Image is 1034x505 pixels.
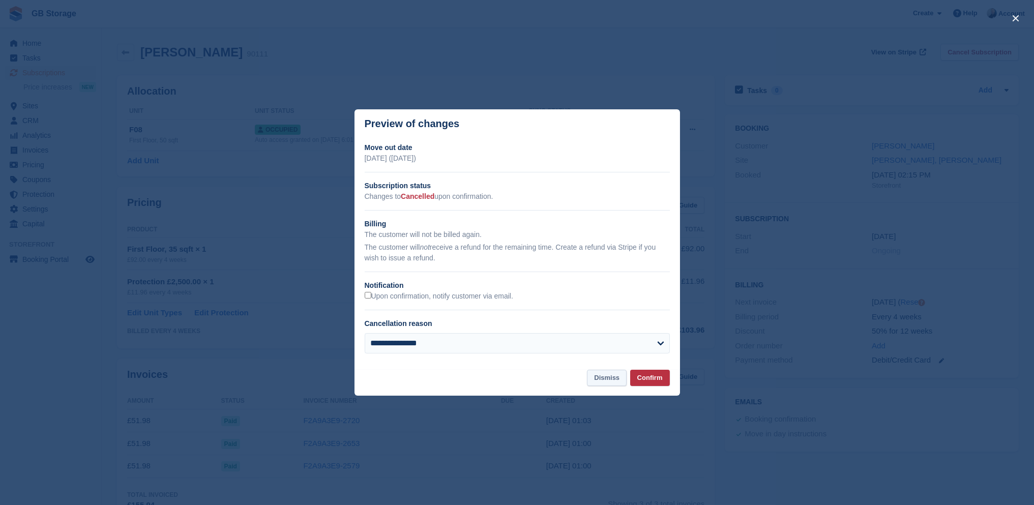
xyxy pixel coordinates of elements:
[587,370,627,387] button: Dismiss
[365,292,371,299] input: Upon confirmation, notify customer via email.
[365,319,432,328] label: Cancellation reason
[365,242,670,263] p: The customer will receive a refund for the remaining time. Create a refund via Stripe if you wish...
[630,370,670,387] button: Confirm
[365,142,670,153] h2: Move out date
[365,191,670,202] p: Changes to upon confirmation.
[365,229,670,240] p: The customer will not be billed again.
[420,243,429,251] em: not
[365,219,670,229] h2: Billing
[365,280,670,291] h2: Notification
[365,153,670,164] p: [DATE] ([DATE])
[365,118,460,130] p: Preview of changes
[1008,10,1024,26] button: close
[365,292,513,301] label: Upon confirmation, notify customer via email.
[365,181,670,191] h2: Subscription status
[401,192,434,200] span: Cancelled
